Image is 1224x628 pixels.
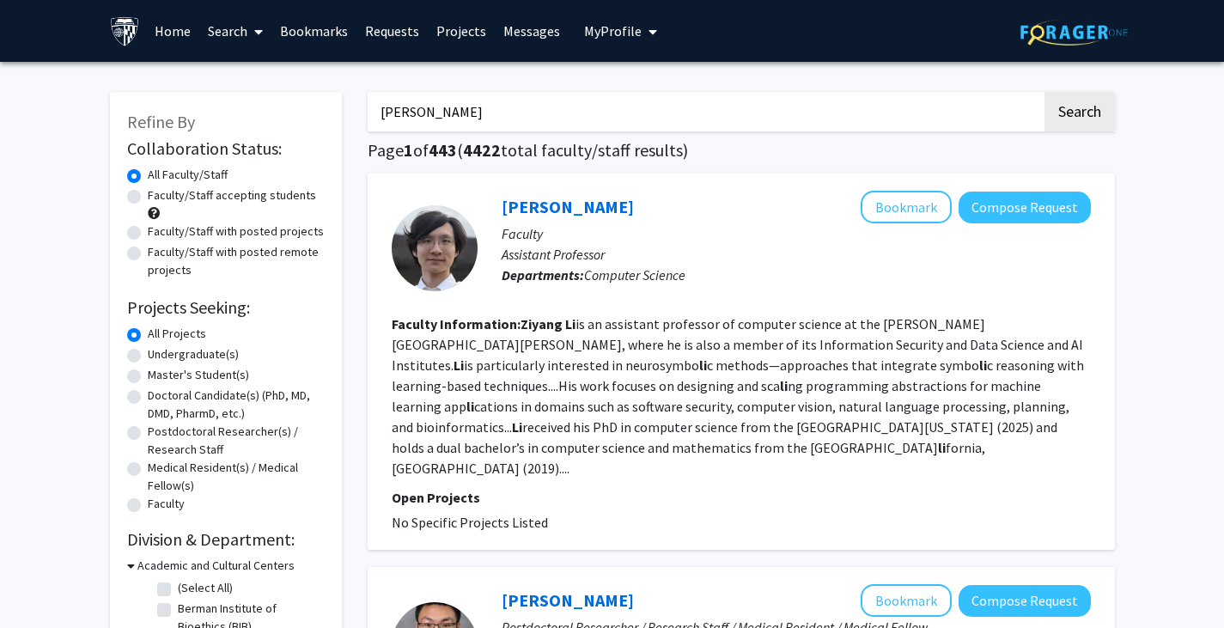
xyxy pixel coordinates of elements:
[466,398,474,415] b: li
[521,315,563,332] b: Ziyang
[13,551,73,615] iframe: Chat
[502,244,1091,265] p: Assistant Professor
[356,1,428,61] a: Requests
[127,111,195,132] span: Refine By
[780,377,788,394] b: li
[392,514,548,531] span: No Specific Projects Listed
[148,495,185,513] label: Faculty
[584,22,642,40] span: My Profile
[148,459,325,495] label: Medical Resident(s) / Medical Fellow(s)
[502,589,634,611] a: [PERSON_NAME]
[1044,92,1115,131] button: Search
[199,1,271,61] a: Search
[148,387,325,423] label: Doctoral Candidate(s) (PhD, MD, DMD, PharmD, etc.)
[512,418,522,436] b: Li
[148,223,324,241] label: Faculty/Staff with posted projects
[271,1,356,61] a: Bookmarks
[938,439,946,456] b: li
[502,223,1091,244] p: Faculty
[463,139,501,161] span: 4422
[148,345,239,363] label: Undergraduate(s)
[979,357,987,374] b: li
[148,186,316,204] label: Faculty/Staff accepting students
[428,1,495,61] a: Projects
[178,579,233,597] label: (Select All)
[699,357,707,374] b: li
[148,166,228,184] label: All Faculty/Staff
[146,1,199,61] a: Home
[137,557,295,575] h3: Academic and Cultural Centers
[495,1,569,61] a: Messages
[502,266,584,284] b: Departments:
[368,140,1115,161] h1: Page of ( total faculty/staff results)
[148,243,325,279] label: Faculty/Staff with posted remote projects
[959,192,1091,223] button: Compose Request to Ziyang Li
[148,325,206,343] label: All Projects
[368,92,1042,131] input: Search Keywords
[454,357,464,374] b: Li
[148,366,249,384] label: Master's Student(s)
[127,138,325,159] h2: Collaboration Status:
[404,139,413,161] span: 1
[1020,19,1128,46] img: ForagerOne Logo
[959,585,1091,617] button: Compose Request to Sixuan Li
[584,266,685,284] span: Computer Science
[429,139,457,161] span: 443
[392,315,1084,477] fg-read-more: is an assistant professor of computer science at the [PERSON_NAME][GEOGRAPHIC_DATA][PERSON_NAME],...
[502,196,634,217] a: [PERSON_NAME]
[861,191,952,223] button: Add Ziyang Li to Bookmarks
[392,315,521,332] b: Faculty Information:
[127,529,325,550] h2: Division & Department:
[565,315,575,332] b: Li
[148,423,325,459] label: Postdoctoral Researcher(s) / Research Staff
[127,297,325,318] h2: Projects Seeking:
[110,16,140,46] img: Johns Hopkins University Logo
[392,487,1091,508] p: Open Projects
[861,584,952,617] button: Add Sixuan Li to Bookmarks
